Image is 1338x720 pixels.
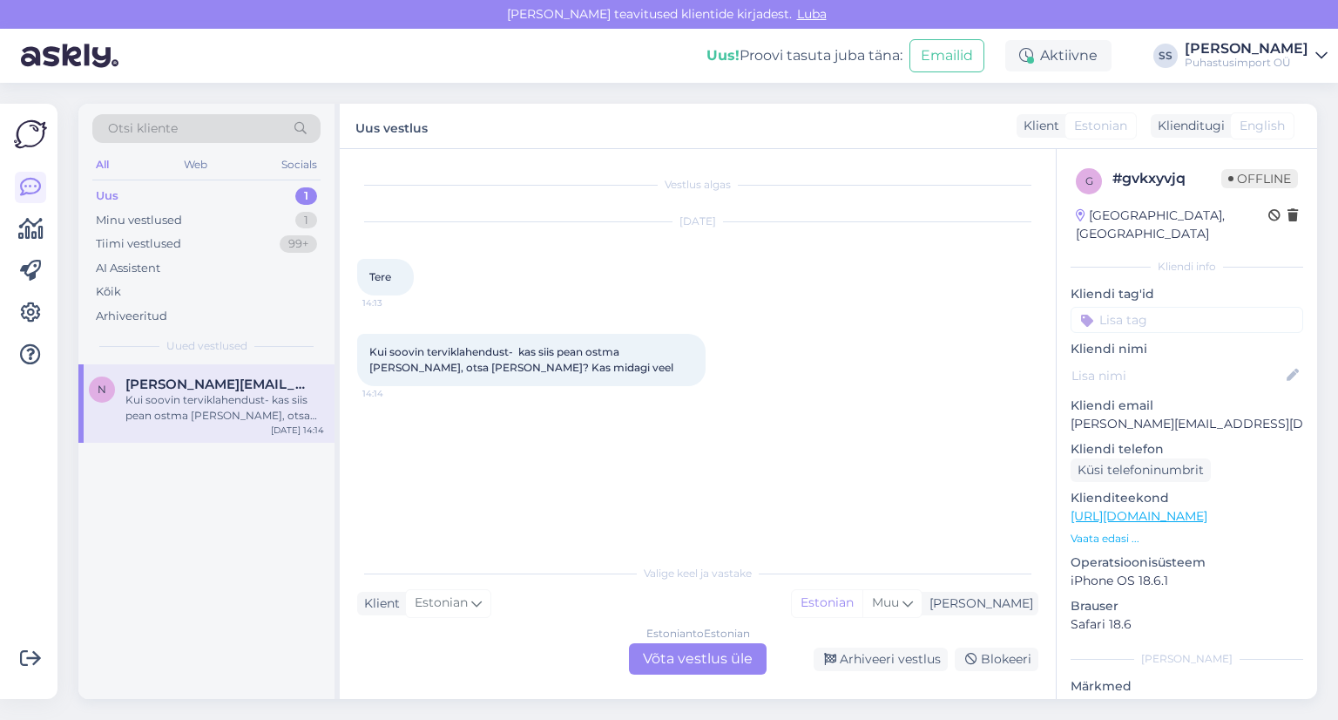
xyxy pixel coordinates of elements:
[271,424,324,437] div: [DATE] 14:14
[1071,508,1207,524] a: [URL][DOMAIN_NAME]
[357,177,1038,193] div: Vestlus algas
[955,648,1038,671] div: Blokeeri
[1240,117,1285,135] span: English
[96,187,118,205] div: Uus
[96,283,121,301] div: Kõik
[125,392,324,424] div: Kui soovin terviklahendust- kas siis pean ostma [PERSON_NAME], otsa [PERSON_NAME]? Kas midagi veel
[369,270,391,283] span: Tere
[357,566,1038,581] div: Valige keel ja vastake
[872,594,899,610] span: Muu
[1074,117,1127,135] span: Estonian
[1071,651,1303,667] div: [PERSON_NAME]
[278,153,321,176] div: Socials
[1071,615,1303,634] p: Safari 18.6
[369,345,673,374] span: Kui soovin terviklahendust- kas siis pean ostma [PERSON_NAME], otsa [PERSON_NAME]? Kas midagi veel
[1071,531,1303,547] p: Vaata edasi ...
[1185,56,1308,70] div: Puhastusimport OÜ
[92,153,112,176] div: All
[1085,174,1093,187] span: g
[362,387,428,400] span: 14:14
[1071,340,1303,358] p: Kliendi nimi
[96,212,182,229] div: Minu vestlused
[1071,554,1303,572] p: Operatsioonisüsteem
[355,114,428,138] label: Uus vestlus
[792,6,832,22] span: Luba
[1071,572,1303,590] p: iPhone OS 18.6.1
[629,643,767,675] div: Võta vestlus üle
[1071,259,1303,275] div: Kliendi info
[1071,415,1303,433] p: [PERSON_NAME][EMAIL_ADDRESS][DOMAIN_NAME]
[415,594,468,613] span: Estonian
[1071,307,1303,333] input: Lisa tag
[125,377,307,392] span: nelli.kuusik@gmail.com
[96,235,181,253] div: Tiimi vestlused
[1076,207,1268,243] div: [GEOGRAPHIC_DATA], [GEOGRAPHIC_DATA]
[108,119,178,138] span: Otsi kliente
[96,260,160,277] div: AI Assistent
[1221,169,1298,188] span: Offline
[1071,489,1303,507] p: Klienditeekond
[1071,397,1303,415] p: Kliendi email
[814,648,948,671] div: Arhiveeri vestlus
[1153,44,1178,68] div: SS
[1071,597,1303,615] p: Brauser
[1185,42,1328,70] a: [PERSON_NAME]Puhastusimport OÜ
[357,594,400,613] div: Klient
[98,383,106,396] span: n
[1071,677,1303,696] p: Märkmed
[1071,366,1283,385] input: Lisa nimi
[646,626,750,642] div: Estonian to Estonian
[1071,458,1211,482] div: Küsi telefoninumbrit
[1005,40,1112,71] div: Aktiivne
[706,47,740,64] b: Uus!
[1071,285,1303,303] p: Kliendi tag'id
[1071,440,1303,458] p: Kliendi telefon
[909,39,984,72] button: Emailid
[706,45,902,66] div: Proovi tasuta juba täna:
[362,296,428,309] span: 14:13
[1112,168,1221,189] div: # gvkxyvjq
[180,153,211,176] div: Web
[1185,42,1308,56] div: [PERSON_NAME]
[922,594,1033,613] div: [PERSON_NAME]
[295,212,317,229] div: 1
[1017,117,1059,135] div: Klient
[14,118,47,151] img: Askly Logo
[280,235,317,253] div: 99+
[1151,117,1225,135] div: Klienditugi
[96,308,167,325] div: Arhiveeritud
[792,590,862,616] div: Estonian
[357,214,1038,229] div: [DATE]
[166,338,247,354] span: Uued vestlused
[295,187,317,205] div: 1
